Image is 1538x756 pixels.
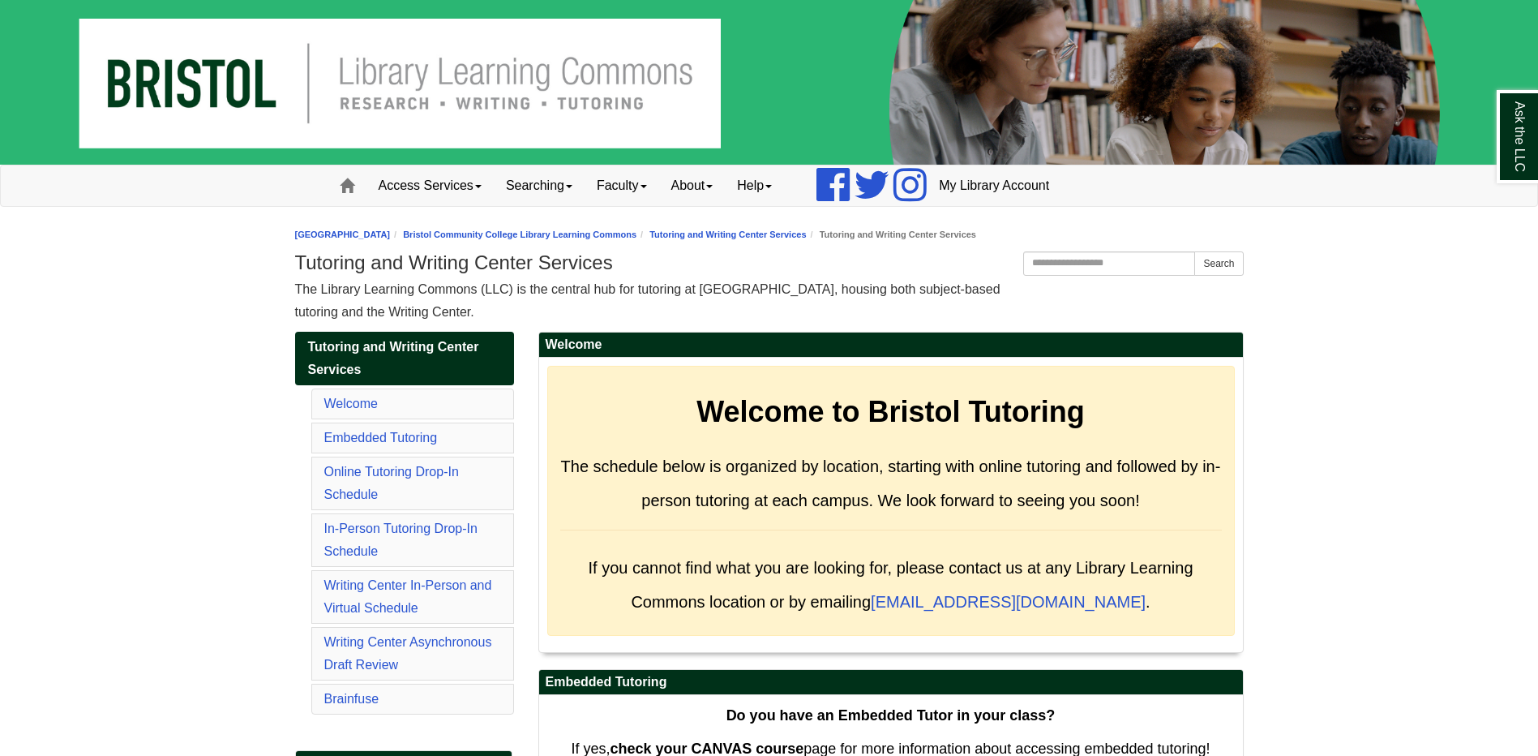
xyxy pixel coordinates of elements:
[295,227,1244,243] nav: breadcrumb
[295,332,514,385] a: Tutoring and Writing Center Services
[324,635,492,672] a: Writing Center Asynchronous Draft Review
[539,670,1243,695] h2: Embedded Tutoring
[324,692,379,706] a: Brainfuse
[324,397,378,410] a: Welcome
[324,431,438,445] a: Embedded Tutoring
[295,230,391,239] a: [GEOGRAPHIC_DATA]
[807,227,976,243] li: Tutoring and Writing Center Services
[725,165,784,206] a: Help
[588,559,1193,611] span: If you cannot find what you are looking for, please contact us at any Library Learning Commons lo...
[494,165,585,206] a: Searching
[1194,251,1243,276] button: Search
[696,395,1085,428] strong: Welcome to Bristol Tutoring
[659,165,726,206] a: About
[561,457,1221,509] span: The schedule below is organized by location, starting with online tutoring and followed by in-per...
[324,465,459,501] a: Online Tutoring Drop-In Schedule
[585,165,659,206] a: Faculty
[649,230,806,239] a: Tutoring and Writing Center Services
[324,522,478,558] a: In-Person Tutoring Drop-In Schedule
[308,340,479,376] span: Tutoring and Writing Center Services
[295,282,1000,319] span: The Library Learning Commons (LLC) is the central hub for tutoring at [GEOGRAPHIC_DATA], housing ...
[871,593,1146,611] a: [EMAIL_ADDRESS][DOMAIN_NAME]
[726,707,1056,724] strong: Do you have an Embedded Tutor in your class?
[324,578,492,615] a: Writing Center In-Person and Virtual Schedule
[539,333,1243,358] h2: Welcome
[927,165,1061,206] a: My Library Account
[366,165,494,206] a: Access Services
[295,251,1244,274] h1: Tutoring and Writing Center Services
[403,230,636,239] a: Bristol Community College Library Learning Commons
